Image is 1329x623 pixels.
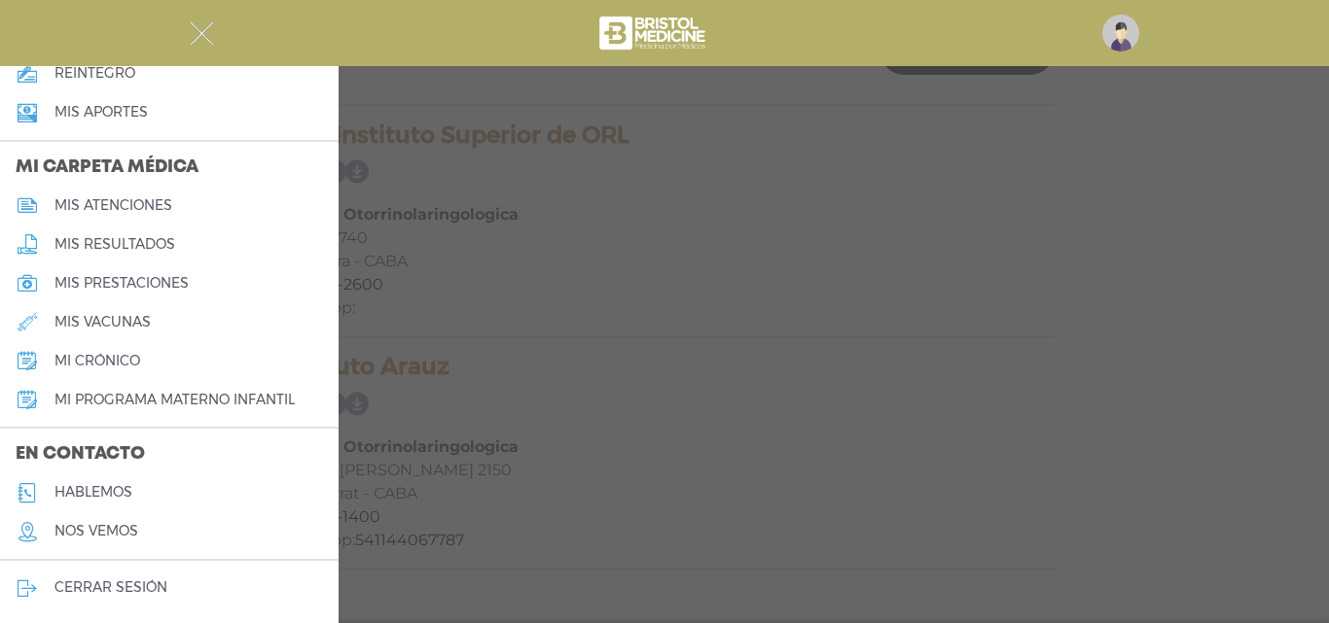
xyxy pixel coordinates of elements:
[54,197,172,214] h5: mis atenciones
[54,523,138,539] h5: nos vemos
[596,10,712,56] img: bristol-medicine-blanco.png
[54,484,132,501] h5: hablemos
[54,65,135,82] h5: reintegro
[1102,15,1139,52] img: profile-placeholder.svg
[54,104,148,121] h5: Mis aportes
[54,314,151,330] h5: mis vacunas
[190,21,214,46] img: Cober_menu-close-white.svg
[54,579,167,596] h5: cerrar sesión
[54,353,140,369] h5: mi crónico
[54,275,189,292] h5: mis prestaciones
[54,236,175,253] h5: mis resultados
[54,392,295,408] h5: mi programa materno infantil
